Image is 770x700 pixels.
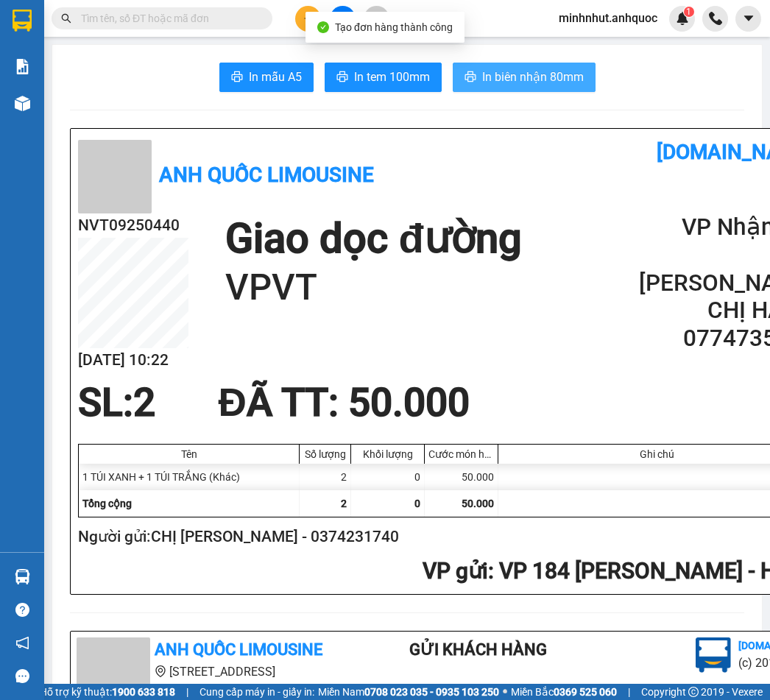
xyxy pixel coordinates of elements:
span: notification [15,636,29,650]
h1: VPVT [225,264,521,311]
h2: NVT09250440 [78,213,188,238]
span: search [61,13,71,24]
img: warehouse-icon [15,569,30,584]
span: 2 [133,380,155,425]
span: ⚪️ [503,689,507,695]
span: Tổng cộng [82,498,132,509]
button: printerIn tem 100mm [325,63,442,92]
span: 1 [686,7,691,17]
b: Anh Quốc Limousine [155,640,322,659]
span: copyright [688,687,699,697]
button: file-add [330,6,356,32]
span: In tem 100mm [354,68,430,86]
div: PHƯƠNG [141,66,259,83]
span: SL: [78,380,133,425]
button: plus [295,6,321,32]
button: printerIn mẫu A5 [219,63,314,92]
span: In mẫu A5 [249,68,302,86]
button: caret-down [735,6,761,32]
div: Tên [82,448,295,460]
h2: [DATE] 10:22 [78,348,188,372]
span: Tạo đơn hàng thành công [335,21,453,33]
span: Hỗ trợ kỹ thuật: [40,684,175,700]
span: printer [465,71,476,85]
div: Cước món hàng [428,448,494,460]
span: 0 [414,498,420,509]
span: printer [231,71,243,85]
span: minhnhut.anhquoc [547,9,669,27]
span: ĐÃ TT : 50.000 [218,380,469,425]
div: VP 36 [PERSON_NAME] - Bà Rịa [141,13,259,66]
strong: 1900 633 818 [112,686,175,698]
span: Gửi: [13,14,35,29]
img: phone-icon [709,12,722,25]
span: Miền Nam [318,684,499,700]
input: Tìm tên, số ĐT hoặc mã đơn [81,10,255,26]
span: VP gửi [423,558,488,584]
span: | [186,684,188,700]
strong: 0369 525 060 [554,686,617,698]
div: 1 TÚI XANH + 1 TÚI TRẮNG (Khác) [79,464,300,490]
div: 50.000 [425,464,498,490]
div: 0981169499 [141,83,259,104]
span: question-circle [15,603,29,617]
div: VP 184 [PERSON_NAME] - HCM [13,13,130,66]
button: aim [364,6,389,32]
sup: 1 [684,7,694,17]
span: message [15,669,29,683]
span: Nhận: [141,14,176,29]
b: Anh Quốc Limousine [159,163,374,187]
span: Cung cấp máy in - giấy in: [199,684,314,700]
div: NAM [13,66,130,83]
div: 2 [300,464,351,490]
img: warehouse-icon [15,96,30,111]
strong: 0708 023 035 - 0935 103 250 [364,686,499,698]
span: In biên nhận 80mm [482,68,584,86]
b: Gửi khách hàng [409,640,547,659]
img: icon-new-feature [676,12,689,25]
div: 0 [351,464,425,490]
span: plus [303,13,314,24]
span: 2 [341,498,347,509]
span: 50.000 [462,498,494,509]
span: Miền Bắc [511,684,617,700]
span: check-circle [317,21,329,33]
span: printer [336,71,348,85]
h1: Giao dọc đường [225,213,521,264]
img: solution-icon [15,59,30,74]
div: Khối lượng [355,448,420,460]
img: logo.jpg [696,637,731,673]
span: | [628,684,630,700]
span: environment [155,665,166,677]
li: [STREET_ADDRESS][PERSON_NAME] [77,662,350,699]
button: printerIn biên nhận 80mm [453,63,596,92]
img: logo-vxr [13,10,32,32]
div: Số lượng [303,448,347,460]
div: 0913144953 [13,83,130,104]
span: VPBR [162,104,218,130]
span: caret-down [742,12,755,25]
